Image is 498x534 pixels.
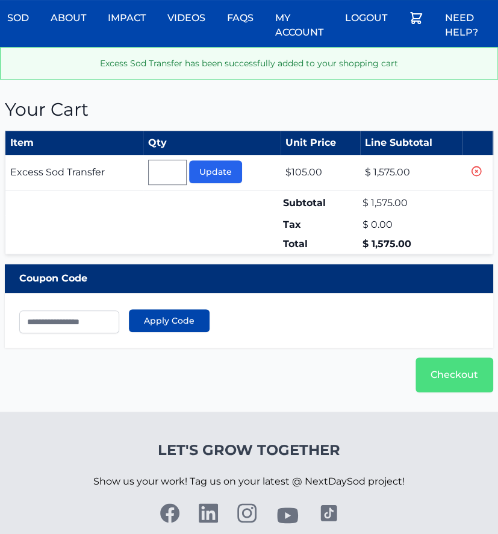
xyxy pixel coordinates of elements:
[189,160,242,183] button: Update
[360,155,462,190] td: $ 1,575.00
[360,215,462,234] td: $ 0.00
[338,4,394,33] a: Logout
[268,4,331,47] a: My Account
[281,234,360,254] td: Total
[10,57,488,69] p: Excess Sod Transfer has been successfully added to your shopping cart
[5,264,493,293] div: Coupon Code
[5,155,144,190] td: Excess Sod Transfer
[281,131,360,155] th: Unit Price
[101,4,153,33] a: Impact
[43,4,93,33] a: About
[5,99,493,121] h1: Your Cart
[438,4,498,47] a: Need Help?
[144,315,195,327] span: Apply Code
[93,441,405,460] h4: Let's Grow Together
[143,131,281,155] th: Qty
[281,190,360,216] td: Subtotal
[281,215,360,234] td: Tax
[129,309,210,332] button: Apply Code
[416,357,493,392] a: Checkout
[360,190,462,216] td: $ 1,575.00
[360,131,462,155] th: Line Subtotal
[160,4,213,33] a: Videos
[360,234,462,254] td: $ 1,575.00
[281,155,360,190] td: $105.00
[220,4,261,33] a: FAQs
[93,460,405,503] p: Show us your work! Tag us on your latest @ NextDaySod project!
[5,131,144,155] th: Item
